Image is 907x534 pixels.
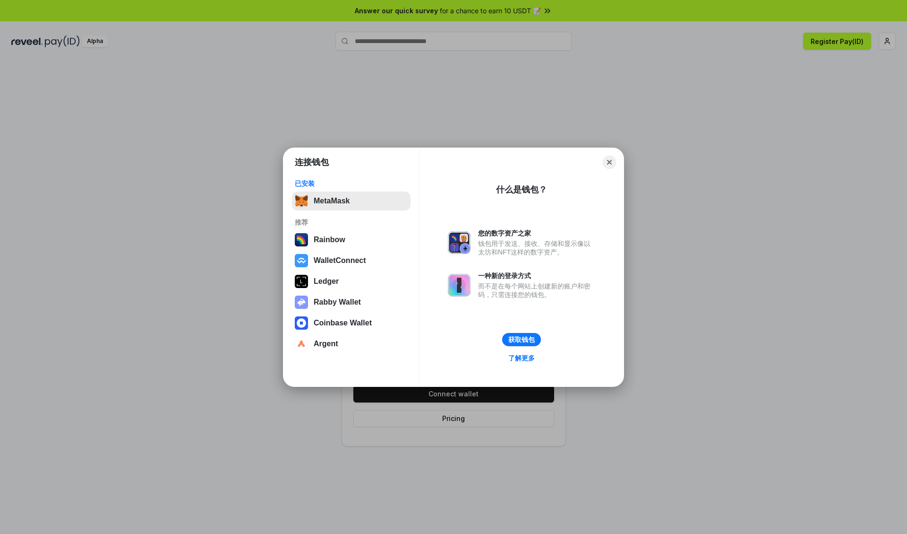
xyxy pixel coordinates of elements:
[292,314,411,333] button: Coinbase Wallet
[448,231,471,254] img: svg+xml,%3Csvg%20xmlns%3D%22http%3A%2F%2Fwww.w3.org%2F2000%2Fsvg%22%20fill%3D%22none%22%20viewBox...
[496,184,547,195] div: 什么是钱包？
[295,179,408,188] div: 已安装
[448,274,471,297] img: svg+xml,%3Csvg%20xmlns%3D%22http%3A%2F%2Fwww.w3.org%2F2000%2Fsvg%22%20fill%3D%22none%22%20viewBox...
[292,230,411,249] button: Rainbow
[478,282,595,299] div: 而不是在每个网站上创建新的账户和密码，只需连接您的钱包。
[314,277,339,286] div: Ledger
[314,197,350,205] div: MetaMask
[295,194,308,208] img: svg+xml,%3Csvg%20fill%3D%22none%22%20height%3D%2233%22%20viewBox%3D%220%200%2035%2033%22%20width%...
[314,319,372,327] div: Coinbase Wallet
[292,334,411,353] button: Argent
[478,271,595,280] div: 一种新的登录方式
[295,337,308,350] img: svg+xml,%3Csvg%20width%3D%2228%22%20height%3D%2228%22%20viewBox%3D%220%200%2028%2028%22%20fill%3D...
[292,251,411,270] button: WalletConnect
[503,352,540,364] a: 了解更多
[295,296,308,309] img: svg+xml,%3Csvg%20xmlns%3D%22http%3A%2F%2Fwww.w3.org%2F2000%2Fsvg%22%20fill%3D%22none%22%20viewBox...
[603,156,616,169] button: Close
[295,218,408,227] div: 推荐
[292,192,411,210] button: MetaMask
[314,236,345,244] div: Rainbow
[295,254,308,267] img: svg+xml,%3Csvg%20width%3D%2228%22%20height%3D%2228%22%20viewBox%3D%220%200%2028%2028%22%20fill%3D...
[295,275,308,288] img: svg+xml,%3Csvg%20xmlns%3D%22http%3A%2F%2Fwww.w3.org%2F2000%2Fsvg%22%20width%3D%2228%22%20height%3...
[292,293,411,312] button: Rabby Wallet
[292,272,411,291] button: Ledger
[508,354,535,362] div: 了解更多
[295,233,308,246] img: svg+xml,%3Csvg%20width%3D%22120%22%20height%3D%22120%22%20viewBox%3D%220%200%20120%20120%22%20fil...
[478,229,595,237] div: 您的数字资产之家
[502,333,541,346] button: 获取钱包
[295,316,308,330] img: svg+xml,%3Csvg%20width%3D%2228%22%20height%3D%2228%22%20viewBox%3D%220%200%2028%2028%22%20fill%3D...
[314,256,366,265] div: WalletConnect
[314,340,338,348] div: Argent
[295,157,329,168] h1: 连接钱包
[508,335,535,344] div: 获取钱包
[478,239,595,256] div: 钱包用于发送、接收、存储和显示像以太坊和NFT这样的数字资产。
[314,298,361,306] div: Rabby Wallet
